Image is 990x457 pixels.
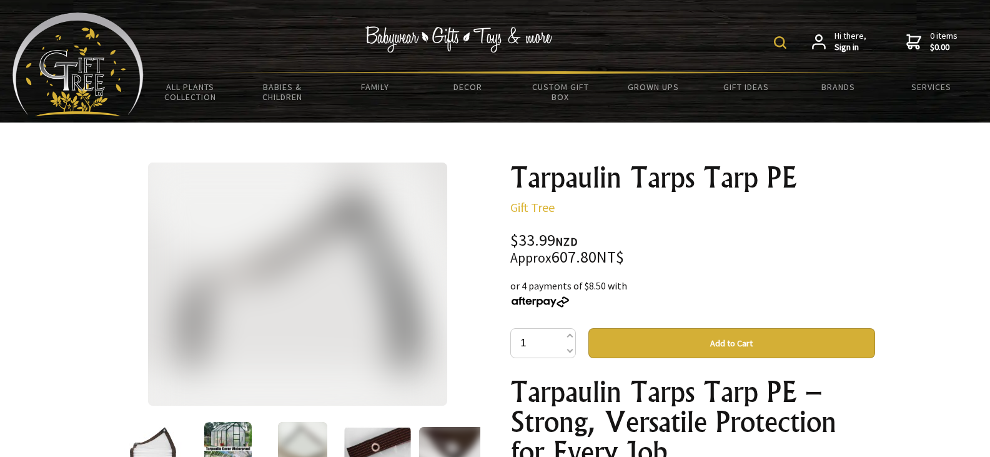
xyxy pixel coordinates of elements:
[906,31,958,53] a: 0 items$0.00
[510,199,555,215] a: Gift Tree
[510,249,552,266] small: Approx
[885,74,978,100] a: Services
[555,234,578,249] span: NZD
[700,74,792,100] a: Gift Ideas
[510,233,875,266] div: $33.99 607.80NT$
[607,74,700,100] a: Grown Ups
[365,26,553,53] img: Babywear - Gifts - Toys & more
[148,163,448,406] img: Tarpaulin Tarps Tarp PE
[930,42,958,53] strong: $0.00
[236,74,329,110] a: Babies & Children
[12,13,144,116] img: Babyware - Gifts - Toys and more...
[588,328,875,358] button: Add to Cart
[510,163,875,193] h1: Tarpaulin Tarps Tarp PE
[834,42,866,53] strong: Sign in
[812,31,866,53] a: Hi there,Sign in
[329,74,422,100] a: Family
[422,74,514,100] a: Decor
[510,278,875,308] div: or 4 payments of $8.50 with
[510,296,570,308] img: Afterpay
[514,74,606,110] a: Custom Gift Box
[774,36,786,49] img: product search
[834,31,866,53] span: Hi there,
[792,74,884,100] a: Brands
[930,30,958,53] span: 0 items
[144,74,236,110] a: All Plants Collection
